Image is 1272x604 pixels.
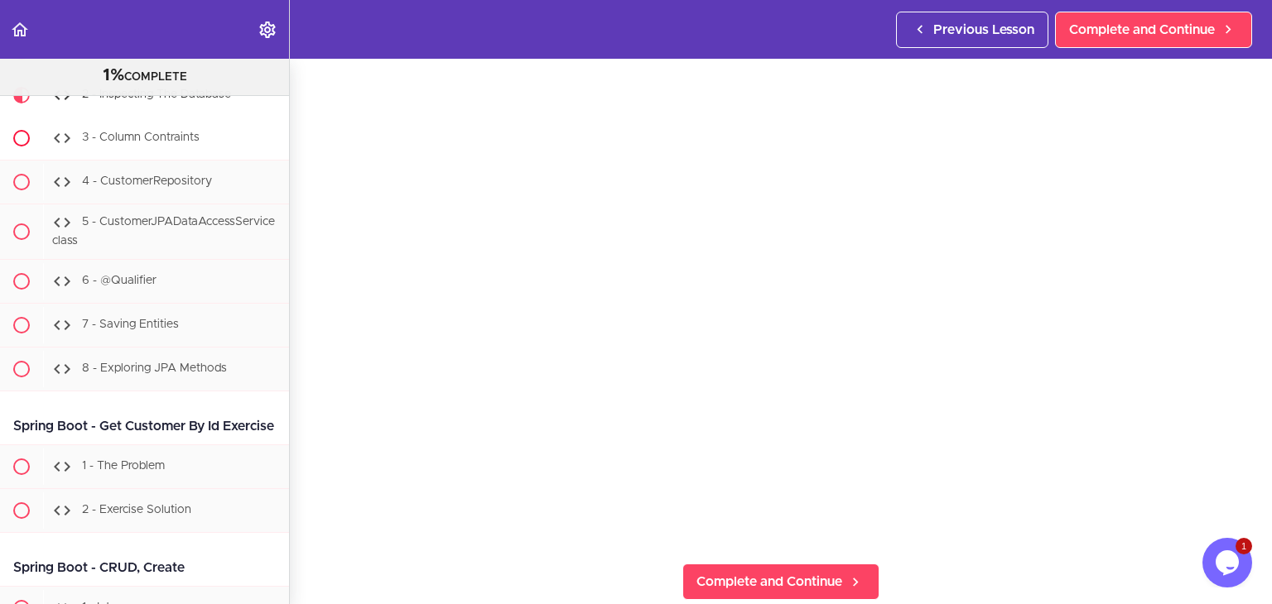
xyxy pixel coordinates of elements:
[82,89,231,101] span: 2 - Inspecting The Database
[82,319,179,330] span: 7 - Saving Entities
[82,504,191,515] span: 2 - Exercise Solution
[696,572,842,592] span: Complete and Continue
[82,132,200,144] span: 3 - Column Contraints
[896,12,1048,48] a: Previous Lesson
[933,20,1034,40] span: Previous Lesson
[82,275,157,286] span: 6 - @Qualifier
[82,176,212,188] span: 4 - CustomerRepository
[103,67,124,84] span: 1%
[1055,12,1252,48] a: Complete and Continue
[258,20,277,40] svg: Settings Menu
[1202,538,1255,587] iframe: chat widget
[1069,20,1215,40] span: Complete and Continue
[10,20,30,40] svg: Back to course curriculum
[52,217,275,247] span: 5 - CustomerJPADataAccessService class
[682,563,879,600] a: Complete and Continue
[82,362,227,374] span: 8 - Exploring JPA Methods
[21,65,268,87] div: COMPLETE
[82,460,165,472] span: 1 - The Problem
